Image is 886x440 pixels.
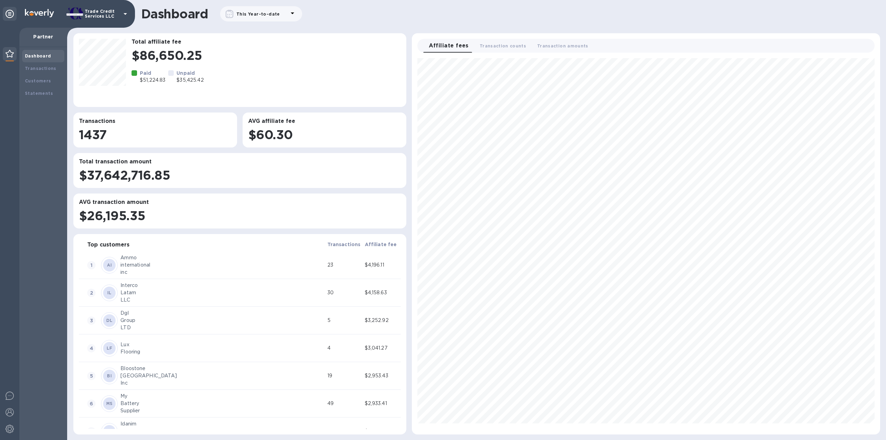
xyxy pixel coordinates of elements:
[141,7,208,21] h1: Dashboard
[85,9,119,19] p: Trade Credit Services LLC
[132,39,401,45] h3: Total affiliate fee
[107,345,112,351] b: LF
[177,77,204,84] p: $35,425.42
[107,290,112,295] b: IL
[177,70,204,77] p: Unpaid
[120,261,324,269] div: international
[365,242,397,247] b: Affiliate fee
[106,401,113,406] b: MS
[120,379,324,387] div: Inc
[25,91,53,96] b: Statements
[25,78,51,83] b: Customers
[429,41,469,51] span: Affiliate fees
[327,400,362,407] div: 49
[327,261,362,269] div: 23
[79,127,232,142] h1: 1437
[87,242,129,248] h3: Top customers
[87,399,96,408] span: 6
[120,400,324,407] div: Battery
[120,296,324,304] div: LLC
[87,427,96,435] span: 7
[120,372,324,379] div: [GEOGRAPHIC_DATA]
[120,282,324,289] div: Interco
[327,372,362,379] div: 19
[365,317,399,324] div: $3,252.92
[87,372,96,380] span: 5
[327,344,362,352] div: 4
[120,420,324,428] div: Idanim
[365,261,399,269] div: $4,196.11
[327,240,361,249] span: Transactions
[327,317,362,324] div: 5
[25,66,56,71] b: Transactions
[87,316,96,325] span: 3
[120,407,324,414] div: Supplier
[248,118,401,125] h3: AVG affiliate fee
[120,393,324,400] div: My
[120,254,324,261] div: Ammo
[248,127,401,142] h1: $60.30
[87,261,96,269] span: 1
[365,372,399,379] div: $2,953.43
[365,428,399,435] div: $2,910.12
[365,400,399,407] div: $2,933.41
[120,289,324,296] div: Latam
[365,344,399,352] div: $3,041.27
[87,289,96,297] span: 2
[140,77,165,84] p: $51,224.83
[79,199,401,206] h3: AVG transaction amount
[6,50,14,57] img: Partner
[537,42,588,50] span: Transaction amounts
[120,269,324,276] div: inc
[327,428,362,435] div: 45
[327,289,362,296] div: 30
[120,348,324,356] div: Flooring
[120,428,324,435] div: Food
[25,33,62,40] p: Partner
[107,373,112,378] b: BI
[79,168,401,182] h1: $37,642,716.85
[120,365,324,372] div: Bloostone
[132,48,401,63] h1: $86,650.25
[108,429,111,434] b: II
[3,7,17,21] div: Unpin categories
[25,53,51,59] b: Dashboard
[79,118,232,125] h3: Transactions
[365,289,399,296] div: $4,158.63
[25,9,54,17] img: Logo
[140,70,165,77] p: Paid
[120,309,324,317] div: Dgl
[120,324,324,331] div: LTD
[327,242,361,247] b: Transactions
[480,42,526,50] span: Transaction counts
[106,318,112,323] b: DL
[236,11,280,17] b: This Year-to-date
[365,240,397,249] span: Affiliate fee
[120,317,324,324] div: Group
[79,208,401,223] h1: $26,195.35
[120,341,324,348] div: Lux
[107,262,112,268] b: AI
[79,159,401,165] h3: Total transaction amount
[87,344,96,352] span: 4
